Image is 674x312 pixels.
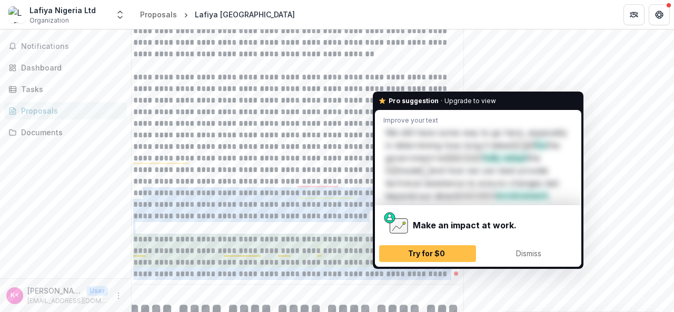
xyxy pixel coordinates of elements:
div: Tasks [21,84,118,95]
div: Lafiya [GEOGRAPHIC_DATA] [195,9,295,20]
nav: breadcrumb [136,7,299,22]
button: Partners [623,4,645,25]
a: Documents [4,124,127,141]
div: Lafiya Nigeria Ltd [29,5,96,16]
p: [EMAIL_ADDRESS][DOMAIN_NAME] [27,296,108,306]
button: Get Help [649,4,670,25]
div: Proposals [140,9,177,20]
div: Klau Chmielowska <klau.chmielowska@lafiyanigeria.org> [11,292,19,299]
a: Tasks [4,80,127,98]
button: Open entity switcher [113,4,127,25]
a: Proposals [4,102,127,119]
div: Documents [21,127,118,138]
img: Lafiya Nigeria Ltd [8,6,25,23]
button: Notifications [4,38,127,55]
a: Dashboard [4,59,127,76]
span: Notifications [21,42,123,51]
p: User [86,286,108,296]
div: Proposals [21,105,118,116]
button: More [112,289,125,302]
span: Organization [29,16,69,25]
a: Proposals [136,7,181,22]
div: Dashboard [21,62,118,73]
p: [PERSON_NAME] <[PERSON_NAME][EMAIL_ADDRESS][DOMAIN_NAME]> [27,285,82,296]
